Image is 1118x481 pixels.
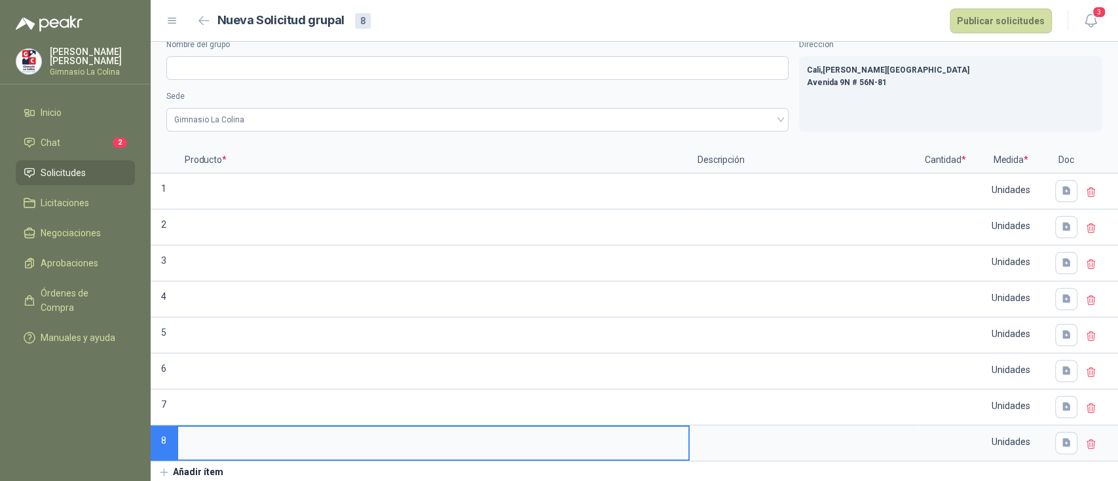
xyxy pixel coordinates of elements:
p: Cantidad [919,147,971,173]
a: Aprobaciones [16,251,135,276]
a: Solicitudes [16,160,135,185]
span: Inicio [41,105,62,120]
a: Órdenes de Compra [16,281,135,320]
a: Inicio [16,100,135,125]
div: Unidades [973,283,1049,313]
p: Descripción [690,147,919,173]
span: Solicitudes [41,166,86,180]
button: Publicar solicitudes [950,9,1052,33]
div: Unidades [973,247,1049,277]
a: Manuales y ayuda [16,325,135,350]
p: 1 [151,173,177,209]
span: Licitaciones [41,196,89,210]
a: Negociaciones [16,221,135,245]
p: [PERSON_NAME] [PERSON_NAME] [50,47,135,65]
p: Producto [177,147,690,173]
p: Avenida 9N # 56N-81 [807,77,1094,89]
span: Gimnasio La Colina [174,110,781,130]
div: Unidades [973,319,1049,349]
p: Doc [1050,147,1083,173]
img: Logo peakr [16,16,83,31]
label: Dirección [799,39,1102,51]
div: Unidades [973,427,1049,457]
label: Nombre del grupo [166,39,789,51]
div: Unidades [973,175,1049,205]
a: Chat2 [16,130,135,155]
p: 7 [151,389,177,425]
p: 4 [151,281,177,317]
img: Company Logo [16,49,41,74]
p: 2 [151,209,177,245]
p: 3 [151,245,177,281]
p: 6 [151,353,177,389]
p: Cali , [PERSON_NAME][GEOGRAPHIC_DATA] [807,64,1094,77]
div: Unidades [973,391,1049,421]
div: Unidades [973,211,1049,241]
span: Órdenes de Compra [41,286,122,315]
button: 3 [1079,9,1102,33]
span: Negociaciones [41,226,101,240]
a: Licitaciones [16,190,135,215]
p: Medida [971,147,1050,173]
label: Sede [166,90,789,103]
div: 8 [355,13,371,29]
span: 2 [113,137,127,148]
p: 5 [151,317,177,353]
p: Gimnasio La Colina [50,68,135,76]
span: Chat [41,135,60,150]
h2: Nueva Solicitud grupal [217,11,345,30]
span: Aprobaciones [41,256,98,270]
span: 3 [1092,6,1106,18]
p: 8 [151,425,177,461]
span: Manuales y ayuda [41,330,115,345]
div: Unidades [973,355,1049,385]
